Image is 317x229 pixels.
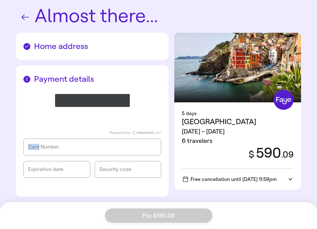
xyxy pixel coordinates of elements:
iframe: checkout-frames-expiryDate [28,169,86,175]
h1: Almost there... [16,6,301,27]
span: [GEOGRAPHIC_DATA] [182,117,256,126]
h2: Payment details [23,74,161,84]
div: [DATE] – [DATE] [182,127,256,136]
iframe: checkout-frames-cardNumber [28,146,157,153]
iframe: checkout-frames-cvv [99,169,157,175]
span: . 09 [281,149,294,160]
span: Pay $590.09 [142,213,175,218]
div: 590 [243,146,294,161]
button: Google Pay [55,94,130,107]
iframe: PayPal-paypal [55,110,130,123]
span: $ [249,149,254,160]
span: Free cancellation until [DATE] 11:59pm [183,176,277,182]
button: Pay $590.09 [105,208,212,223]
div: 5 days [182,110,294,117]
h2: Home address [23,41,161,51]
div: 6 travelers [182,136,256,146]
